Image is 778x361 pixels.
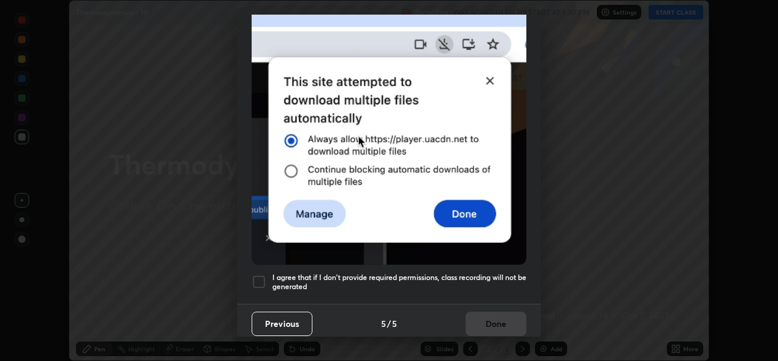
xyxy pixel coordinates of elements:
h4: 5 [381,317,386,330]
h4: 5 [392,317,397,330]
h5: I agree that if I don't provide required permissions, class recording will not be generated [272,273,526,292]
h4: / [387,317,391,330]
button: Previous [252,312,312,336]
